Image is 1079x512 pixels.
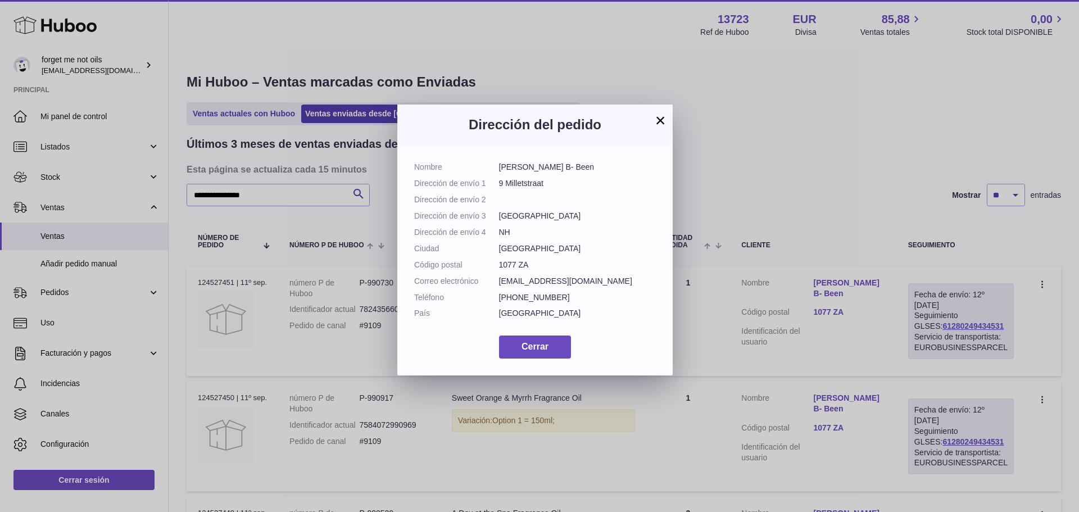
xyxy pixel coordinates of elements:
[414,260,499,270] dt: Código postal
[414,162,499,173] dt: Nombre
[414,211,499,221] dt: Dirección de envío 3
[654,114,667,127] button: ×
[414,292,499,303] dt: Teléfono
[414,308,499,319] dt: País
[499,243,656,254] dd: [GEOGRAPHIC_DATA]
[499,211,656,221] dd: [GEOGRAPHIC_DATA]
[499,336,571,359] button: Cerrar
[499,276,656,287] dd: [EMAIL_ADDRESS][DOMAIN_NAME]
[414,178,499,189] dt: Dirección de envío 1
[499,292,656,303] dd: [PHONE_NUMBER]
[414,276,499,287] dt: Correo electrónico
[414,116,656,134] h3: Dirección del pedido
[414,194,499,205] dt: Dirección de envío 2
[522,342,548,351] span: Cerrar
[499,178,656,189] dd: 9 Milletstraat
[414,227,499,238] dt: Dirección de envío 4
[414,243,499,254] dt: Ciudad
[499,162,656,173] dd: [PERSON_NAME] B- Been
[499,260,656,270] dd: 1077 ZA
[499,308,656,319] dd: [GEOGRAPHIC_DATA]
[499,227,656,238] dd: NH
